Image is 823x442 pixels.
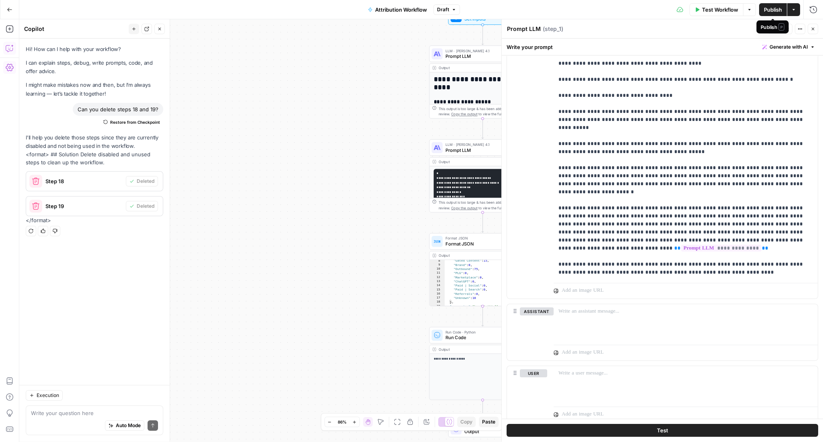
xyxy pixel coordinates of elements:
div: Publish [761,23,784,31]
span: LLM · [PERSON_NAME] 4.1 [445,142,518,147]
span: Set Inputs [464,16,499,23]
div: user [507,366,547,422]
button: Deleted [126,201,158,211]
div: 9 [429,263,445,267]
span: Format JSON [445,235,516,241]
div: This output is too large & has been abbreviated for review. to view the full content. [439,106,533,117]
span: ( step_1 ) [543,25,563,33]
div: Can you delete steps 18 and 19? [73,103,163,116]
span: Run Code · Python [445,329,516,335]
button: Deleted [126,176,158,186]
textarea: Prompt LLM [507,25,541,33]
div: Output [439,159,517,165]
span: Execution [37,392,59,399]
span: Restore from Checkpoint [110,119,160,125]
div: Format JSONFormat JSONStep 17Output "Gated Content":15, "Brand":0, "Outbound":75, "PLG":0, "Marke... [429,233,536,306]
p: I'll help you delete those steps since they are currently disabled and not being used in the work... [26,133,163,150]
span: Deleted [137,203,154,210]
button: Publish [759,3,787,16]
div: 18 [429,300,445,304]
div: 17 [429,296,445,300]
button: user [520,369,547,377]
span: Format JSON [445,240,516,247]
span: LLM · [PERSON_NAME] 4.1 [445,48,515,53]
span: Test [657,426,668,434]
span: Output [464,428,511,435]
button: Copy [457,417,476,427]
div: <format> ## Solution Delete disabled and unused steps to clean up the workflow. </format> [26,133,163,224]
p: Hi! How can I help with your workflow? [26,45,163,53]
div: EndOutput [429,421,536,437]
g: Edge from step_16 to end [482,400,484,420]
div: 19 [429,304,445,333]
p: I can explain steps, debug, write prompts, code, and offer advice. [26,59,163,76]
span: Copy [460,418,472,426]
span: Prompt LLM [445,147,518,153]
g: Edge from step_1 to step_17 [482,212,484,232]
div: Set InputsInputs [429,8,536,25]
g: Edge from step_20 to step_1 [482,119,484,139]
span: Copy the output [451,206,477,210]
span: Copy the output [451,112,477,116]
span: 86% [338,419,347,425]
div: 12 [429,275,445,279]
div: Copilot [24,25,126,33]
div: 11 [429,271,445,275]
div: 15 [429,288,445,292]
div: 13 [429,279,445,283]
button: Generate with AI [759,42,818,52]
div: Write your prompt [502,39,823,55]
button: Paste [479,417,499,427]
span: Prompt LLM [445,53,515,59]
span: Step 19 [45,202,123,210]
div: Output [439,346,517,352]
span: Paste [482,418,495,426]
button: Restore from Checkpoint [100,117,163,127]
button: Test Workflow [690,3,743,16]
span: Test Workflow [702,6,738,14]
div: Output [439,65,517,71]
div: 16 [429,292,445,296]
span: Step 18 [45,177,123,185]
button: assistant [520,307,554,315]
p: I might make mistakes now and then, but I’m always learning — let’s tackle it together! [26,81,163,98]
button: Attribution Workflow [363,3,432,16]
span: Publish [764,6,782,14]
button: Test [507,424,818,437]
span: Run Code [445,334,516,341]
div: assistant [507,304,547,360]
span: Attribution Workflow [375,6,427,14]
g: Edge from start to step_20 [482,25,484,45]
div: 10 [429,267,445,271]
span: Auto Mode [116,422,141,429]
span: Generate with AI [770,43,808,51]
g: Edge from step_17 to step_16 [482,306,484,326]
span: P [778,23,784,31]
button: Auto Mode [105,420,144,431]
button: Execution [26,390,63,401]
div: Output [439,253,517,258]
div: 14 [429,283,445,287]
span: Draft [437,6,449,13]
div: 8 [429,259,445,263]
div: This output is too large & has been abbreviated for review. to view the full content. [439,200,533,211]
button: Draft [433,4,460,15]
span: Deleted [137,178,154,185]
